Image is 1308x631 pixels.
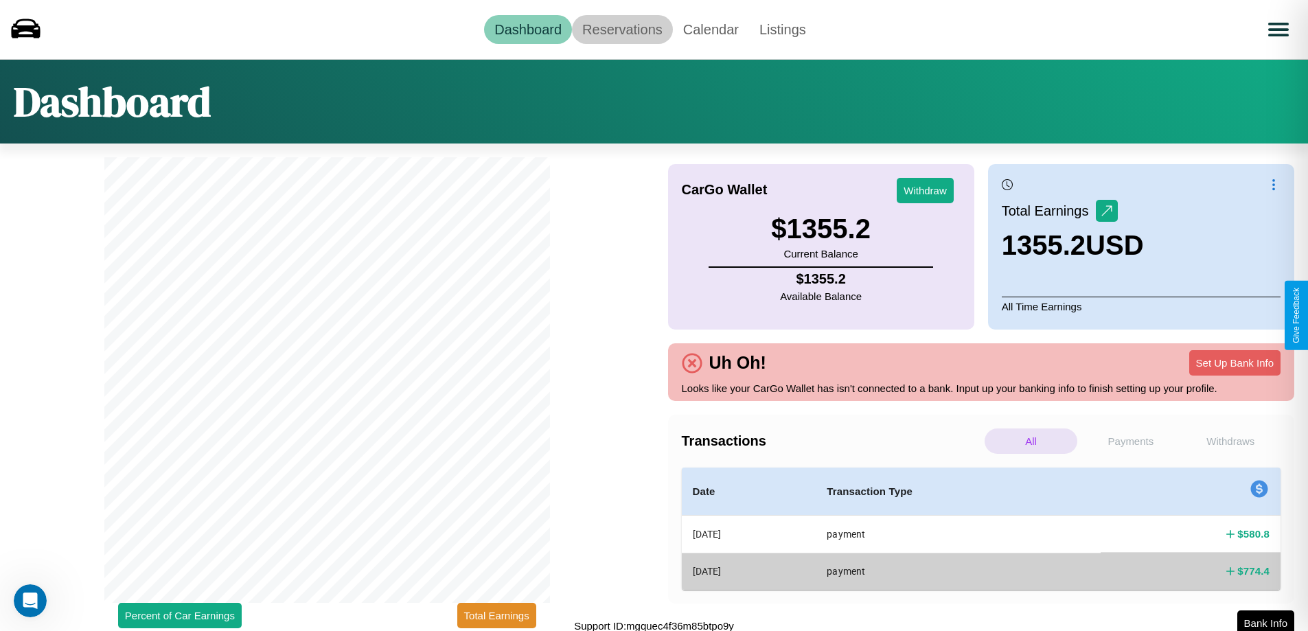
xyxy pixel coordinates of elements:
[484,15,572,44] a: Dashboard
[14,73,211,130] h1: Dashboard
[673,15,749,44] a: Calendar
[771,214,871,244] h3: $ 1355.2
[1189,350,1281,376] button: Set Up Bank Info
[682,182,768,198] h4: CarGo Wallet
[1002,297,1281,316] p: All Time Earnings
[457,603,536,628] button: Total Earnings
[118,603,242,628] button: Percent of Car Earnings
[780,271,862,287] h4: $ 1355.2
[1184,428,1277,454] p: Withdraws
[749,15,816,44] a: Listings
[1237,527,1270,541] h4: $ 580.8
[1259,10,1298,49] button: Open menu
[682,379,1281,398] p: Looks like your CarGo Wallet has isn't connected to a bank. Input up your banking info to finish ...
[780,287,862,306] p: Available Balance
[702,353,773,373] h4: Uh Oh!
[693,483,805,500] h4: Date
[1002,230,1144,261] h3: 1355.2 USD
[1292,288,1301,343] div: Give Feedback
[816,516,1101,553] th: payment
[682,433,981,449] h4: Transactions
[827,483,1090,500] h4: Transaction Type
[682,553,816,589] th: [DATE]
[1084,428,1177,454] p: Payments
[816,553,1101,589] th: payment
[572,15,673,44] a: Reservations
[1002,198,1096,223] p: Total Earnings
[897,178,954,203] button: Withdraw
[1237,564,1270,578] h4: $ 774.4
[14,584,47,617] iframe: Intercom live chat
[682,468,1281,590] table: simple table
[771,244,871,263] p: Current Balance
[682,516,816,553] th: [DATE]
[985,428,1077,454] p: All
